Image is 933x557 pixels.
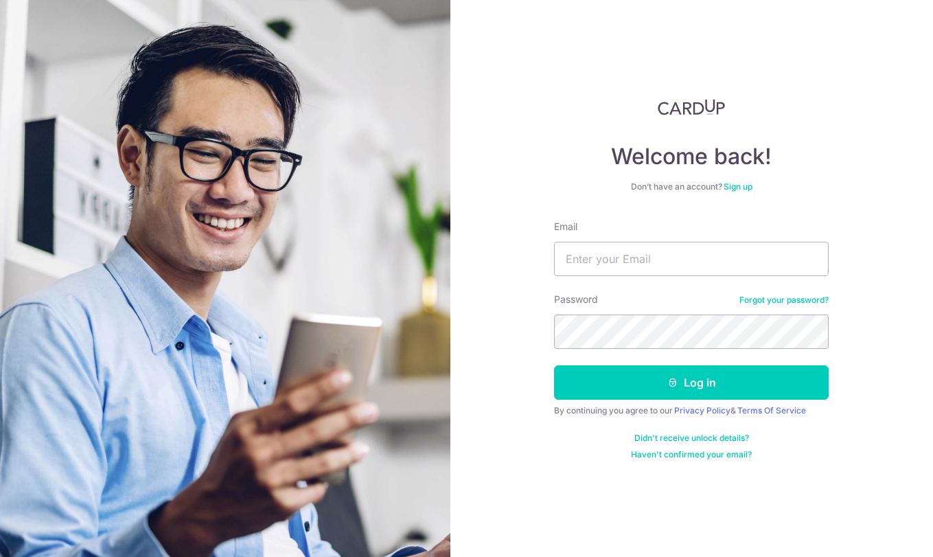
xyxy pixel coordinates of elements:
a: Haven't confirmed your email? [631,449,752,460]
a: Forgot your password? [739,295,829,306]
a: Terms Of Service [737,405,806,416]
label: Email [554,220,577,234]
a: Sign up [724,181,752,192]
button: Log in [554,365,829,400]
label: Password [554,293,598,306]
div: Don’t have an account? [554,181,829,192]
a: Didn't receive unlock details? [634,433,749,444]
h4: Welcome back! [554,143,829,170]
div: By continuing you agree to our & [554,405,829,416]
input: Enter your Email [554,242,829,276]
img: CardUp Logo [658,99,725,115]
a: Privacy Policy [674,405,730,416]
